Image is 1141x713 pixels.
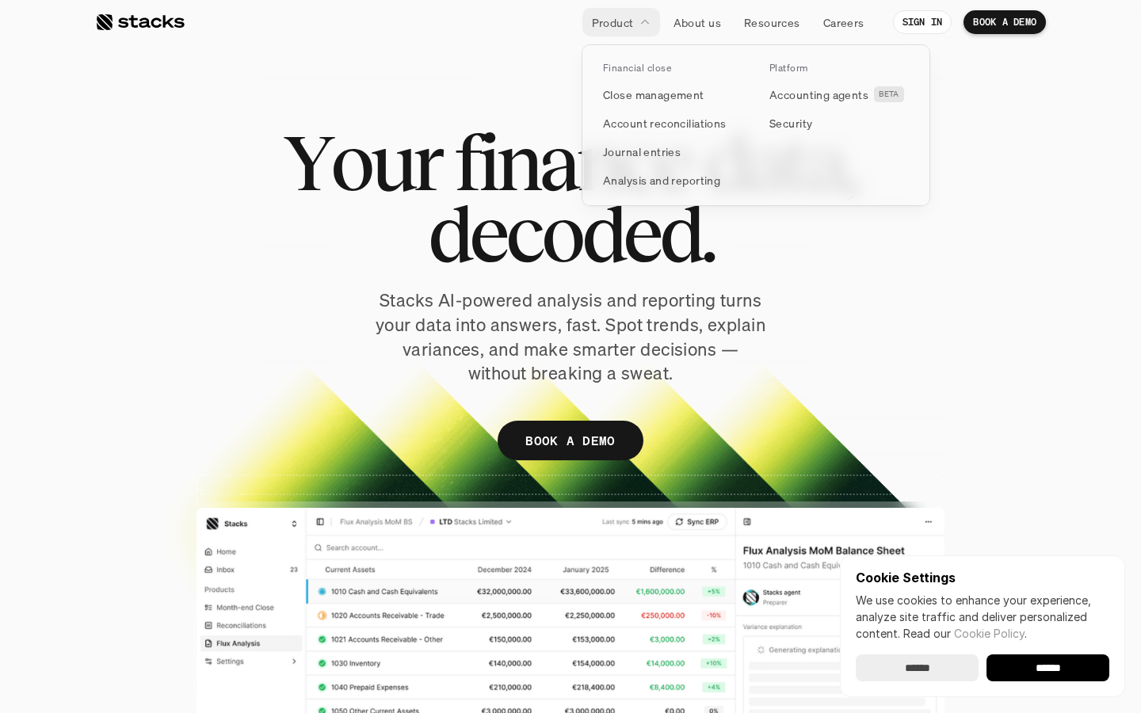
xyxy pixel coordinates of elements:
[603,86,704,103] p: Close management
[760,109,918,137] a: Security
[760,80,918,109] a: Accounting agentsBETA
[593,166,752,194] a: Analysis and reporting
[893,10,952,34] a: SIGN IN
[371,127,413,198] span: u
[902,17,943,28] p: SIGN IN
[592,14,634,31] p: Product
[496,127,539,198] span: n
[603,172,720,189] p: Analysis and reporting
[700,198,714,269] span: .
[903,627,1027,640] span: Read our .
[769,63,808,74] p: Platform
[744,14,800,31] p: Resources
[674,14,721,31] p: About us
[769,86,868,103] p: Accounting agents
[284,127,330,198] span: Y
[413,127,441,198] span: r
[823,14,864,31] p: Careers
[769,115,812,132] p: Security
[506,198,541,269] span: c
[856,592,1109,642] p: We use cookies to enhance your experience, analyze site traffic and deliver personalized content.
[973,17,1036,28] p: BOOK A DEMO
[664,8,731,36] a: About us
[539,127,576,198] span: a
[593,109,752,137] a: Account reconciliations
[582,198,623,269] span: d
[372,288,769,386] p: Stacks AI-powered analysis and reporting turns your data into answers, fast. Spot trends, explain...
[603,63,671,74] p: Financial close
[478,127,496,198] span: i
[856,571,1109,584] p: Cookie Settings
[814,8,874,36] a: Careers
[659,198,700,269] span: d
[593,137,752,166] a: Journal entries
[603,143,681,160] p: Journal entries
[603,115,727,132] p: Account reconciliations
[525,429,616,452] p: BOOK A DEMO
[576,127,619,198] span: n
[428,198,469,269] span: d
[879,90,899,99] h2: BETA
[623,198,659,269] span: e
[454,127,478,198] span: f
[541,198,582,269] span: o
[593,80,752,109] a: Close management
[330,127,371,198] span: o
[735,8,810,36] a: Resources
[954,627,1025,640] a: Cookie Policy
[469,198,506,269] span: e
[498,421,643,460] a: BOOK A DEMO
[187,302,257,313] a: Privacy Policy
[964,10,1046,34] a: BOOK A DEMO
